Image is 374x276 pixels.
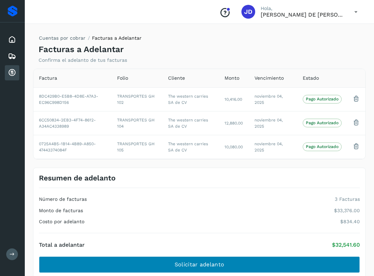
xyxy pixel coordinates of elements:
[39,45,124,55] h4: Facturas a Adelantar
[163,135,219,159] td: The western carries SA de CV
[306,144,339,149] p: Pago Autorizado
[332,241,360,248] p: $32,541.60
[112,111,162,135] td: TRANSPORTES GH 104
[39,34,142,45] nav: breadcrumb
[261,11,343,18] p: JOSE DE JESUS GONZALEZ HERNANDEZ
[225,97,242,102] span: 10,416.00
[39,196,87,202] h4: Número de facturas
[225,145,243,149] span: 10,080.00
[168,75,185,82] span: Cliente
[33,135,112,159] td: 0725A4B5-1B14-4B89-A850-47443374084F
[92,35,142,41] span: Facturas a Adelantar
[303,75,319,82] span: Estado
[5,65,19,80] div: Cuentas por cobrar
[39,174,116,182] h3: Resumen de adelanto
[254,141,283,152] span: noviembre 04, 2025
[5,32,19,47] div: Inicio
[5,49,19,64] div: Embarques
[39,75,57,82] span: Factura
[334,208,360,214] p: $33,376.00
[39,219,84,225] h4: Costo por adelanto
[340,219,360,225] p: $834.40
[39,208,83,214] h4: Monto de facturas
[306,120,339,125] p: Pago Autorizado
[306,97,339,101] p: Pago Autorizado
[39,256,360,273] button: Solicitar adelanto
[254,118,283,129] span: noviembre 04, 2025
[254,94,283,105] span: noviembre 04, 2025
[225,121,243,126] span: 12,880.00
[39,57,127,63] p: Confirma el adelanto de tus facturas
[163,87,219,111] td: The western carries SA de CV
[254,75,284,82] span: Vencimiento
[163,111,219,135] td: The western carries SA de CV
[112,87,162,111] td: TRANSPORTES GH 102
[117,75,128,82] span: Folio
[261,6,343,11] p: Hola,
[39,241,85,248] h4: Total a adelantar
[112,135,162,159] td: TRANSPORTES GH 105
[175,261,224,268] span: Solicitar adelanto
[33,111,112,135] td: 6CC50834-2EB3-4F74-8612-A34AC4338989
[335,196,360,202] p: 3 Facturas
[225,75,239,82] span: Monto
[39,35,85,41] a: Cuentas por cobrar
[33,87,112,111] td: 8DC429B0-E5B8-4D8E-A7A3-EC96C998D156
